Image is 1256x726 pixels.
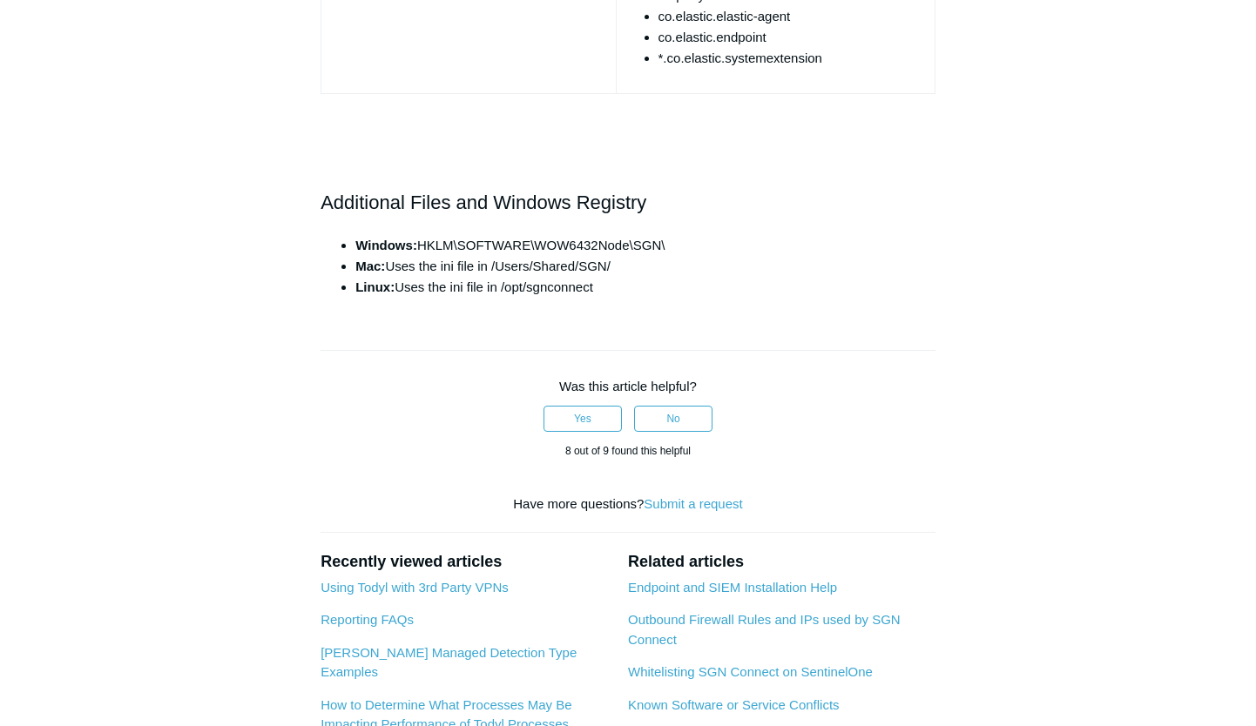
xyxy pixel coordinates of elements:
[559,379,697,393] span: Was this article helpful?
[634,406,712,432] button: This article was not helpful
[628,697,840,712] a: Known Software or Service Conflicts
[658,6,928,27] li: co.elastic.elastic-agent
[658,48,928,69] li: *.co.elastic.systemextension
[321,494,935,514] div: Have more questions?
[321,645,577,680] a: [PERSON_NAME] Managed Detection Type Examples
[355,238,665,252] span: HKLM\SOFTWARE\WOW6432Node\SGN\
[321,550,611,574] h2: Recently viewed articles
[628,664,873,679] a: Whitelisting SGN Connect on SentinelOne
[628,550,935,574] h2: Related articles
[544,406,622,432] button: This article was helpful
[628,612,901,647] a: Outbound Firewall Rules and IPs used by SGN Connect
[658,27,928,48] li: co.elastic.endpoint
[321,612,414,627] a: Reporting FAQs
[355,259,385,273] strong: Mac:
[644,496,742,511] a: Submit a request
[628,580,837,595] a: Endpoint and SIEM Installation Help
[565,445,691,457] span: 8 out of 9 found this helpful
[321,187,935,218] h2: Additional Files and Windows Registry
[355,238,417,252] strong: Windows:
[355,277,935,298] li: Uses the ini file in /opt/sgnconnect
[321,580,509,595] a: Using Todyl with 3rd Party VPNs
[355,279,395,294] strong: Linux:
[355,256,935,277] li: Uses the ini file in /Users/Shared/SGN/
